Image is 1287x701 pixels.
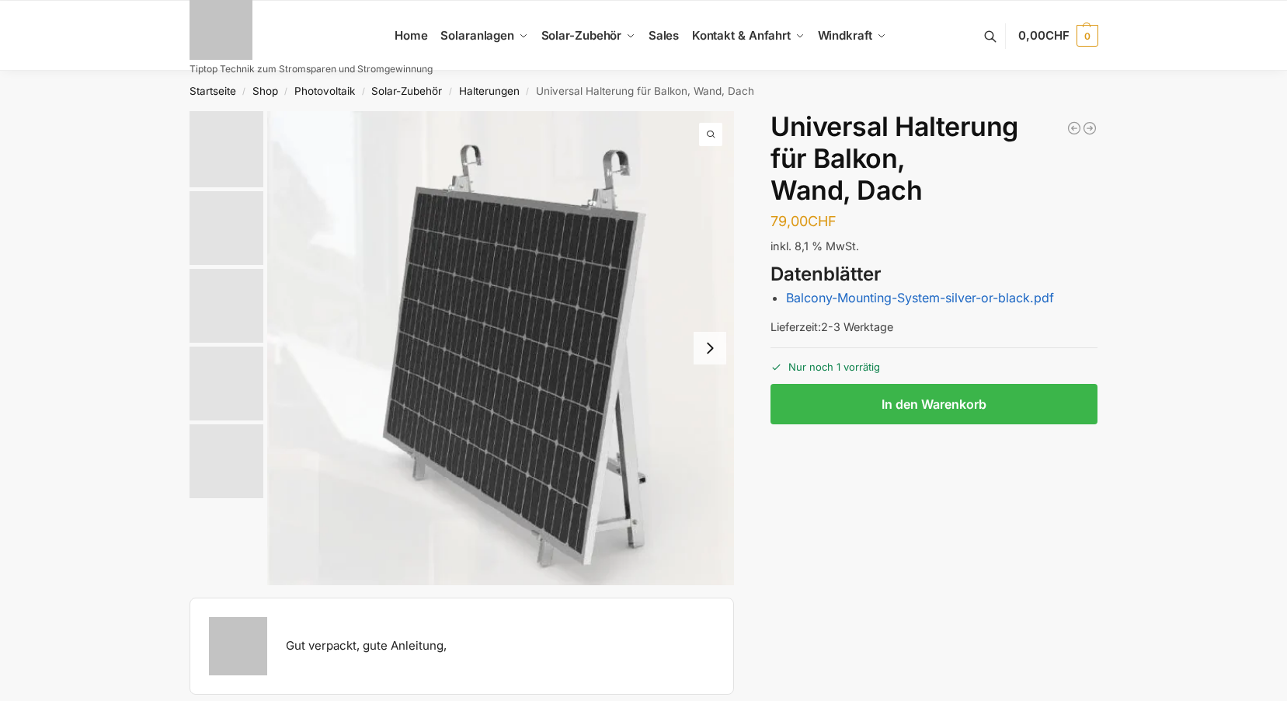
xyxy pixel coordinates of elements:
[190,269,263,343] img: Screenshot 2025-03-06 153434
[692,28,791,43] span: Kontakt & Anfahrt
[786,290,1054,305] a: Balcony-Mounting-System-silver-or-black.pdf
[434,1,534,71] a: Solaranlagen
[770,111,1097,206] h1: Universal Halterung für Balkon, Wand, Dach
[190,85,236,97] a: Startseite
[162,71,1125,111] nav: Breadcrumb
[770,261,1097,288] h3: Datenblätter
[267,111,735,584] img: Balkonhalterungen
[541,28,622,43] span: Solar-Zubehör
[534,1,642,71] a: Solar-Zubehör
[267,111,735,584] a: Befestigung SolarpaneeleBalkonhalterungen
[770,347,1097,375] p: Nur noch 1 vorrätig
[286,637,447,655] div: Gut verpackt, gute Anleitung,
[770,213,837,229] bdi: 79,00
[808,213,837,229] span: CHF
[278,85,294,98] span: /
[694,332,726,364] button: Next slide
[190,191,263,265] img: Screenshot 2025-03-06 155903
[770,384,1097,424] button: In den Warenkorb
[440,28,514,43] span: Solaranlagen
[371,85,442,97] a: Solar-Zubehör
[190,347,263,420] img: Montageanleitung seit1
[252,85,278,97] a: Shop
[1077,25,1098,47] span: 0
[685,1,811,71] a: Kontakt & Anfahrt
[1018,12,1097,59] a: 0,00CHF 0
[1045,28,1070,43] span: CHF
[355,85,371,98] span: /
[442,85,458,98] span: /
[236,85,252,98] span: /
[190,424,263,498] img: Montageanleitung seite2
[294,85,355,97] a: Photovoltaik
[811,1,892,71] a: Windkraft
[770,320,893,333] span: Lieferzeit:
[459,85,520,97] a: Halterungen
[520,85,536,98] span: /
[190,65,433,74] p: Tiptop Technik zum Stromsparen und Stromgewinnung
[1066,120,1082,136] a: PV MONTAGESYSTEM FÜR WELLDACH, BLECHDACH, WELLPLATTEN, GEEIGNET FÜR 2 MODULE
[1082,120,1097,136] a: Halterung für 1 Photovoltaik Module verstellbar
[642,1,685,71] a: Sales
[209,617,267,675] img: Businessman holding solar panel, standing outdoor at garden.
[770,239,859,253] span: inkl. 8,1 % MwSt.
[1018,28,1069,43] span: 0,00
[818,28,872,43] span: Windkraft
[190,111,263,187] img: Balkonhalterungen
[649,28,680,43] span: Sales
[821,320,893,333] span: 2-3 Werktage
